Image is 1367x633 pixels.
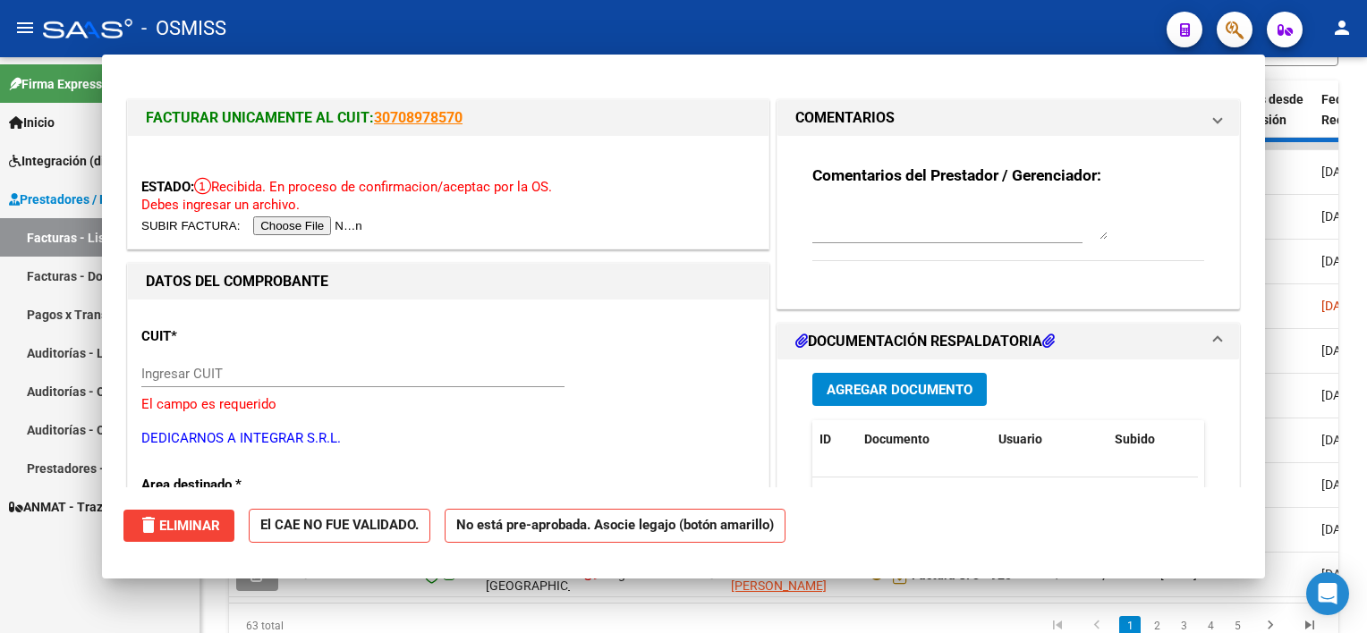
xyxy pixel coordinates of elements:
p: Area destinado * [141,475,326,495]
p: DEDICARNOS A INTEGRAR S.R.L. [141,428,755,449]
span: [DATE] [1321,433,1358,447]
mat-expansion-panel-header: COMENTARIOS [777,100,1239,136]
span: - OSMISS [141,9,226,48]
span: [DATE] [1321,388,1358,402]
span: FACTURAR UNICAMENTE AL CUIT: [146,109,374,126]
span: [DATE] [1321,209,1358,224]
datatable-header-cell: Días desde Emisión [1234,80,1314,159]
span: Recibida. En proceso de confirmacion/aceptac por la OS. [194,179,552,195]
datatable-header-cell: Usuario [991,420,1108,459]
p: CUIT [141,326,326,347]
datatable-header-cell: Documento [857,420,991,459]
a: 30708978570 [374,109,463,126]
p: El campo es requerido [141,394,755,415]
span: [DATE] [1321,254,1358,268]
div: COMENTARIOS [777,136,1239,308]
span: [DATE] [1321,567,1358,581]
span: [DATE] [1321,299,1358,313]
h1: COMENTARIOS [795,107,895,129]
h1: DOCUMENTACIÓN RESPALDATORIA [795,331,1055,352]
datatable-header-cell: Acción [1197,420,1286,459]
datatable-header-cell: Subido [1108,420,1197,459]
span: Eliminar [138,518,220,534]
mat-icon: menu [14,17,36,38]
span: Prestadores / Proveedores [9,190,172,209]
datatable-header-cell: ID [812,420,857,459]
span: Integración (discapacidad) [9,151,174,171]
span: [DATE] [1321,522,1358,536]
button: Eliminar [123,510,234,542]
strong: Comentarios del Prestador / Gerenciador: [812,166,1101,184]
span: [DATE] [1321,165,1358,179]
span: Agregar Documento [827,382,972,398]
span: Inicio [9,113,55,132]
mat-icon: person [1331,17,1353,38]
mat-icon: delete [138,514,159,536]
span: Documento [864,432,930,446]
mat-expansion-panel-header: DOCUMENTACIÓN RESPALDATORIA [777,324,1239,359]
button: Agregar Documento [812,373,987,406]
div: No data to display [812,477,1198,522]
span: ESTADO: [141,179,194,195]
strong: DATOS DEL COMPROBANTE [146,273,328,290]
strong: Factura C: 3 - 920 [912,568,1012,582]
span: Firma Express [9,74,102,94]
strong: El CAE NO FUE VALIDADO. [249,509,430,544]
span: Días desde Emisión [1241,92,1303,127]
span: Usuario [998,432,1042,446]
span: Subido [1115,432,1155,446]
div: Open Intercom Messenger [1306,572,1349,615]
span: [DATE] [1321,343,1358,358]
span: [DATE] [1321,477,1358,492]
strong: No está pre-aprobada. Asocie legajo (botón amarillo) [445,509,785,544]
span: ANMAT - Trazabilidad [9,497,149,517]
p: Debes ingresar un archivo. [141,195,755,215]
span: ID [819,432,831,446]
